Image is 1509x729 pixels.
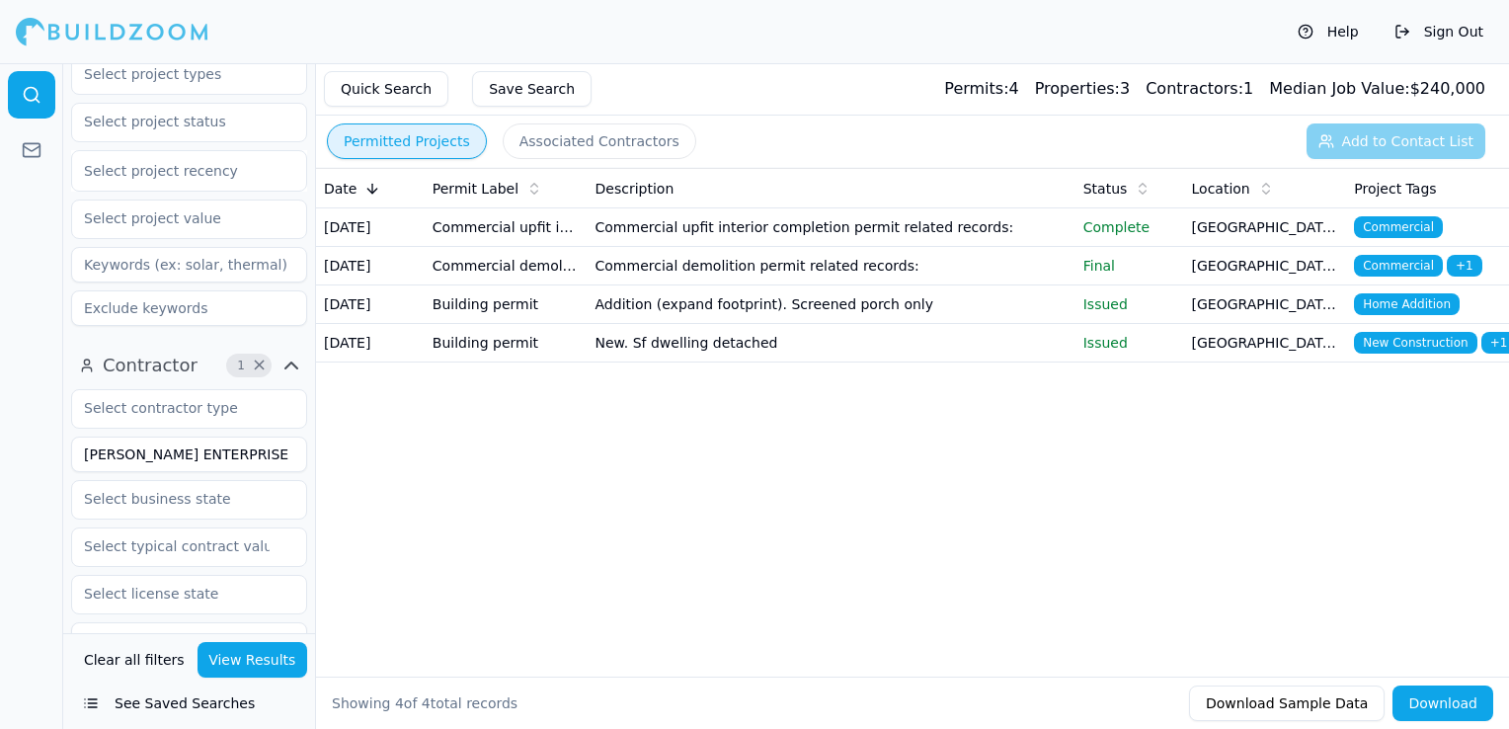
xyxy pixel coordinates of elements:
[1184,324,1347,363] td: [GEOGRAPHIC_DATA], [GEOGRAPHIC_DATA]
[72,576,281,611] input: Select license state
[198,642,308,678] button: View Results
[1083,333,1176,353] p: Issued
[1035,79,1120,98] span: Properties:
[1146,79,1243,98] span: Contractors:
[588,247,1075,285] td: Commercial demolition permit related records:
[327,123,487,159] button: Permitted Projects
[422,695,431,711] span: 4
[1184,285,1347,324] td: [GEOGRAPHIC_DATA], [GEOGRAPHIC_DATA]
[433,179,518,199] span: Permit Label
[72,104,281,139] input: Select project status
[425,247,588,285] td: Commercial demolition permit
[588,324,1075,363] td: New. Sf dwelling detached
[72,56,281,92] input: Select project types
[1184,208,1347,247] td: [GEOGRAPHIC_DATA], [GEOGRAPHIC_DATA]
[72,481,281,517] input: Select business state
[324,179,357,199] span: Date
[588,208,1075,247] td: Commercial upfit interior completion permit related records:
[1354,332,1476,354] span: New Construction
[71,350,307,381] button: Contractor1Clear Contractor filters
[1288,16,1369,47] button: Help
[71,622,307,658] input: Phone ex: 5555555555
[1392,686,1493,721] button: Download
[332,693,517,713] div: Showing of total records
[425,208,588,247] td: Commercial upfit interior completion permit
[1083,217,1176,237] p: Complete
[72,528,281,564] input: Select typical contract value
[1083,256,1176,276] p: Final
[1385,16,1493,47] button: Sign Out
[1447,255,1482,277] span: + 1
[1146,77,1253,101] div: 1
[1354,293,1460,315] span: Home Addition
[503,123,696,159] button: Associated Contractors
[588,285,1075,324] td: Addition (expand footprint). Screened porch only
[472,71,592,107] button: Save Search
[72,390,281,426] input: Select contractor type
[944,79,1008,98] span: Permits:
[1269,77,1485,101] div: $ 240,000
[71,247,307,283] input: Keywords (ex: solar, thermal)
[324,71,448,107] button: Quick Search
[1189,686,1385,721] button: Download Sample Data
[425,285,588,324] td: Building permit
[103,352,198,379] span: Contractor
[71,290,307,326] input: Exclude keywords
[1354,216,1443,238] span: Commercial
[316,324,425,363] td: [DATE]
[316,285,425,324] td: [DATE]
[1035,77,1130,101] div: 3
[1354,179,1436,199] span: Project Tags
[316,208,425,247] td: [DATE]
[1184,247,1347,285] td: [GEOGRAPHIC_DATA], [GEOGRAPHIC_DATA]
[425,324,588,363] td: Building permit
[72,201,281,236] input: Select project value
[1269,79,1409,98] span: Median Job Value:
[1083,294,1176,314] p: Issued
[1192,179,1250,199] span: Location
[231,356,251,375] span: 1
[395,695,404,711] span: 4
[316,247,425,285] td: [DATE]
[1083,179,1128,199] span: Status
[944,77,1018,101] div: 4
[596,179,675,199] span: Description
[71,437,307,472] input: Business name
[71,686,307,721] button: See Saved Searches
[1354,255,1443,277] span: Commercial
[79,642,190,678] button: Clear all filters
[252,361,267,370] span: Clear Contractor filters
